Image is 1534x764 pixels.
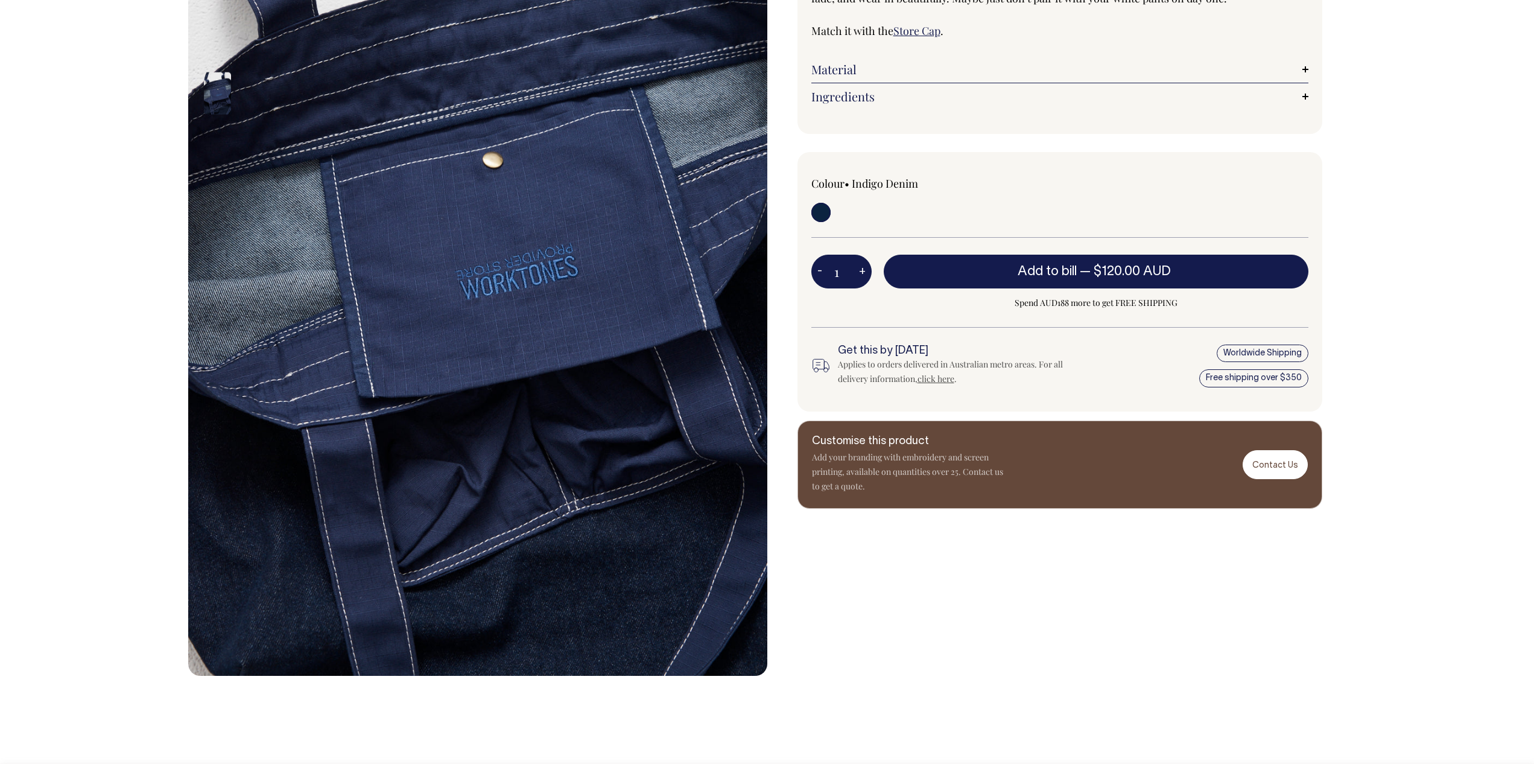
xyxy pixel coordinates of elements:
[811,24,943,38] span: Match it with the .
[812,436,1005,448] h6: Customise this product
[812,450,1005,494] p: Add your branding with embroidery and screen printing, available on quantities over 25. Contact u...
[893,24,940,38] a: Store Cap
[838,357,1083,386] div: Applies to orders delivered in Australian metro areas. For all delivery information, .
[918,373,954,384] a: click here
[853,259,872,284] button: +
[845,176,849,191] span: •
[1243,450,1308,479] a: Contact Us
[884,296,1308,310] span: Spend AUD188 more to get FREE SHIPPING
[811,62,1308,77] a: Material
[811,176,1010,191] div: Colour
[838,345,1083,357] h6: Get this by [DATE]
[204,72,231,115] img: indigo-denim
[1080,266,1174,278] span: —
[811,89,1308,104] a: Ingredients
[1094,266,1171,278] span: $120.00 AUD
[852,176,918,191] label: Indigo Denim
[1018,266,1077,278] span: Add to bill
[811,259,828,284] button: -
[884,255,1308,288] button: Add to bill —$120.00 AUD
